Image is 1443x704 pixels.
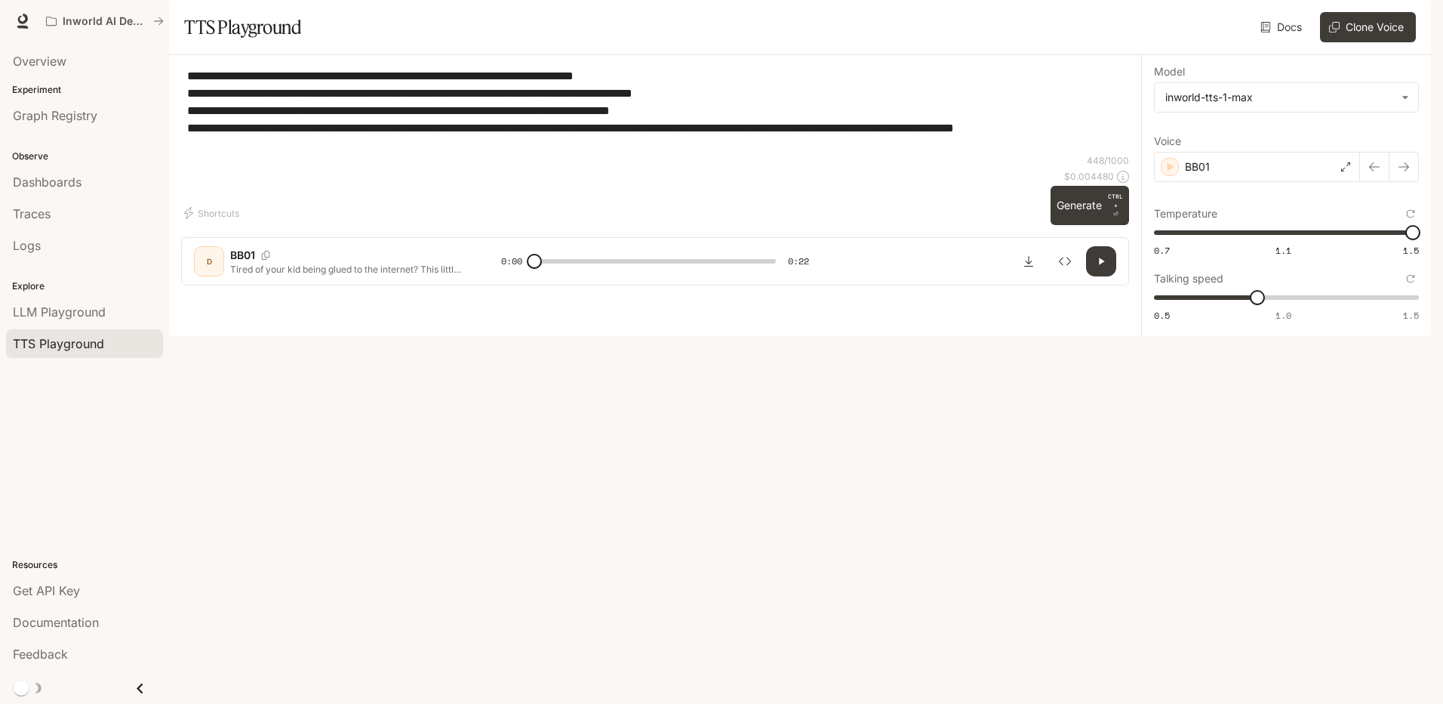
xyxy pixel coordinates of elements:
button: Download audio [1014,246,1044,276]
p: CTRL + [1108,192,1123,210]
span: 0:22 [788,254,809,269]
p: BB01 [1185,159,1210,174]
span: 1.5 [1403,244,1419,257]
p: 448 / 1000 [1087,154,1129,167]
a: Docs [1257,12,1308,42]
p: Tired of your kid being glued to the internet? This little device changes everything. It’s loaded... [230,263,465,276]
p: Temperature [1154,208,1217,219]
div: D [197,249,221,273]
span: 1.0 [1275,309,1291,322]
button: All workspaces [39,6,171,36]
button: Reset to default [1402,205,1419,222]
p: Inworld AI Demos [63,15,147,28]
span: 0.5 [1154,309,1170,322]
button: Shortcuts [181,201,245,225]
span: 1.1 [1275,244,1291,257]
span: 1.5 [1403,309,1419,322]
p: Talking speed [1154,273,1223,284]
button: Reset to default [1402,270,1419,287]
button: GenerateCTRL +⏎ [1051,186,1129,225]
div: inworld-tts-1-max [1165,90,1394,105]
p: BB01 [230,248,255,263]
p: Model [1154,66,1185,77]
div: inworld-tts-1-max [1155,83,1418,112]
button: Clone Voice [1320,12,1416,42]
h1: TTS Playground [184,12,301,42]
span: 0:00 [501,254,522,269]
button: Copy Voice ID [255,251,276,260]
span: 0.7 [1154,244,1170,257]
p: ⏎ [1108,192,1123,219]
button: Inspect [1050,246,1080,276]
p: $ 0.004480 [1064,170,1114,183]
p: Voice [1154,136,1181,147]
